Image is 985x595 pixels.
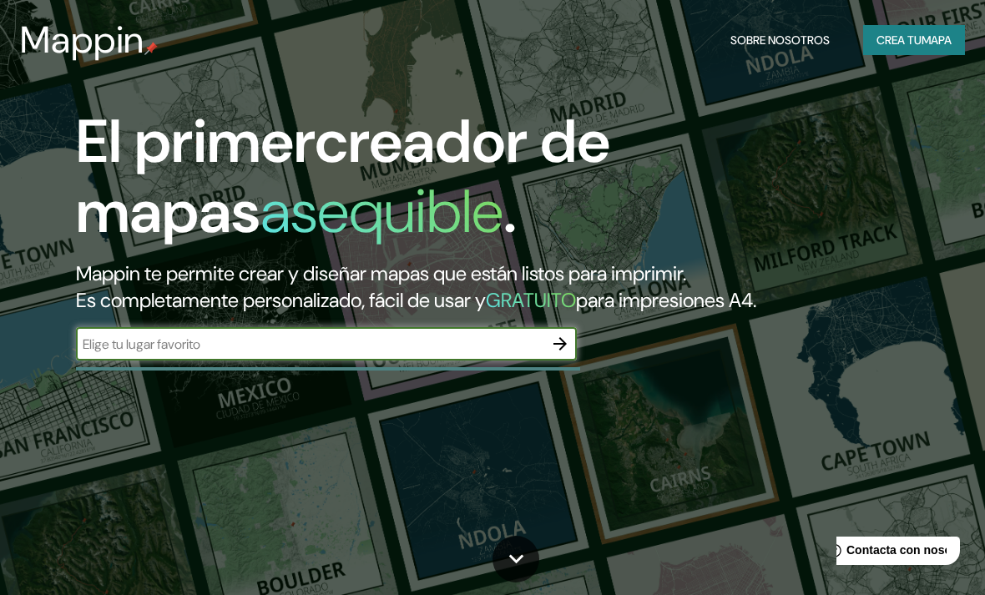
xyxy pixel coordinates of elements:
[76,107,864,260] h1: El primer creador de mapas .
[20,18,144,62] h3: Mappin
[724,25,836,56] button: Sobre nosotros
[836,530,967,577] iframe: Lanzador de widgets de ayuda
[144,42,158,55] img: Mappin-pin
[76,335,543,354] input: Elige tu lugar favorito
[486,287,576,313] h5: GRATUITO
[260,173,503,250] h1: asequible
[76,260,864,314] h2: Mappin te permite crear y diseñar mapas que están listos para imprimir. Es completamente personal...
[863,25,965,56] button: CREA TUMAPA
